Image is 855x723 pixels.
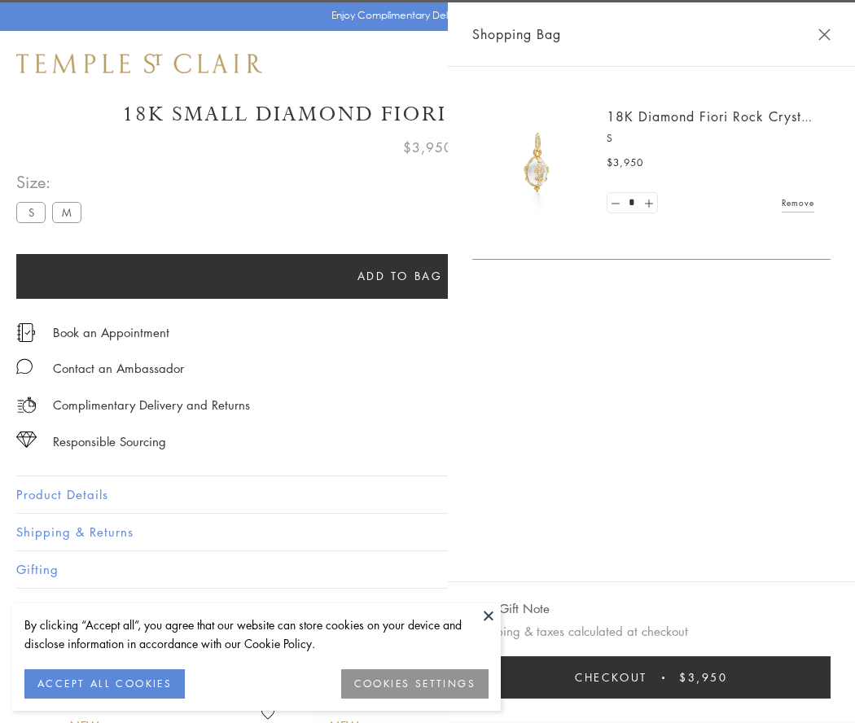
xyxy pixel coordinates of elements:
button: Add Gift Note [472,598,550,619]
a: Set quantity to 2 [640,193,656,213]
button: Add to bag [16,254,783,299]
h1: 18K Small Diamond Fiori Rock Crystal Amulet [16,100,839,129]
a: Book an Appointment [53,323,169,341]
div: Responsible Sourcing [53,432,166,452]
span: Add to bag [357,267,443,285]
span: $3,950 [403,137,453,158]
img: MessageIcon-01_2.svg [16,358,33,375]
a: Remove [782,194,814,212]
img: icon_appointment.svg [16,323,36,342]
div: By clicking “Accept all”, you agree that our website can store cookies on your device and disclos... [24,616,489,653]
button: Checkout $3,950 [472,656,831,699]
img: icon_delivery.svg [16,395,37,415]
span: $3,950 [679,668,728,686]
span: Shopping Bag [472,24,561,45]
button: Product Details [16,476,839,513]
img: icon_sourcing.svg [16,432,37,448]
button: Shipping & Returns [16,514,839,550]
img: Temple St. Clair [16,54,262,73]
button: Gifting [16,551,839,588]
a: Set quantity to 0 [607,193,624,213]
p: Complimentary Delivery and Returns [53,395,250,415]
label: S [16,202,46,222]
label: M [52,202,81,222]
span: Checkout [575,668,647,686]
div: Contact an Ambassador [53,358,184,379]
img: P51889-E11FIORI [489,114,586,212]
p: Shipping & taxes calculated at checkout [472,621,831,642]
span: Size: [16,169,88,195]
span: $3,950 [607,155,643,171]
button: ACCEPT ALL COOKIES [24,669,185,699]
p: Enjoy Complimentary Delivery & Returns [331,7,516,24]
p: S [607,130,814,147]
button: COOKIES SETTINGS [341,669,489,699]
button: Close Shopping Bag [818,28,831,41]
